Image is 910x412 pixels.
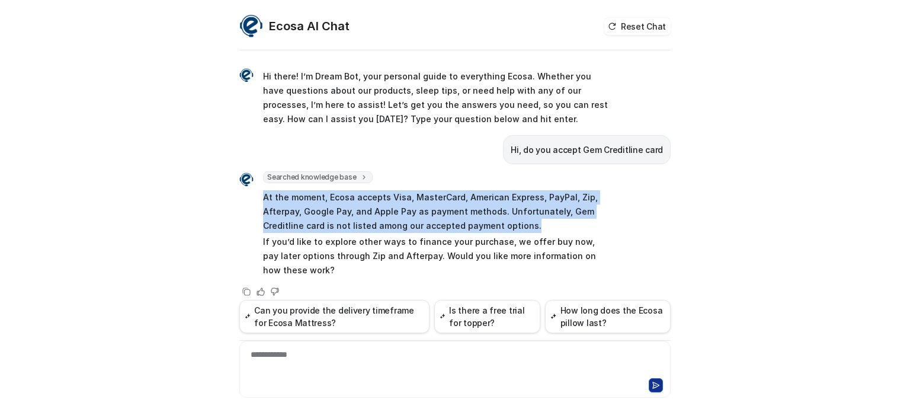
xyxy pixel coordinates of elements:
p: Hi, do you accept Gem Creditline card [511,143,663,157]
button: How long does the Ecosa pillow last? [545,300,671,333]
button: Reset Chat [604,18,671,35]
img: Widget [239,68,254,82]
button: Can you provide the delivery timeframe for Ecosa Mattress? [239,300,430,333]
img: Widget [239,14,263,38]
span: Searched knowledge base [263,171,373,183]
p: If you’d like to explore other ways to finance your purchase, we offer buy now, pay later options... [263,235,610,277]
h2: Ecosa AI Chat [269,18,350,34]
p: At the moment, Ecosa accepts Visa, MasterCard, American Express, PayPal, Zip, Afterpay, Google Pa... [263,190,610,233]
p: Hi there! I’m Dream Bot, your personal guide to everything Ecosa. Whether you have questions abou... [263,69,610,126]
img: Widget [239,173,254,187]
button: Is there a free trial for topper? [434,300,540,333]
